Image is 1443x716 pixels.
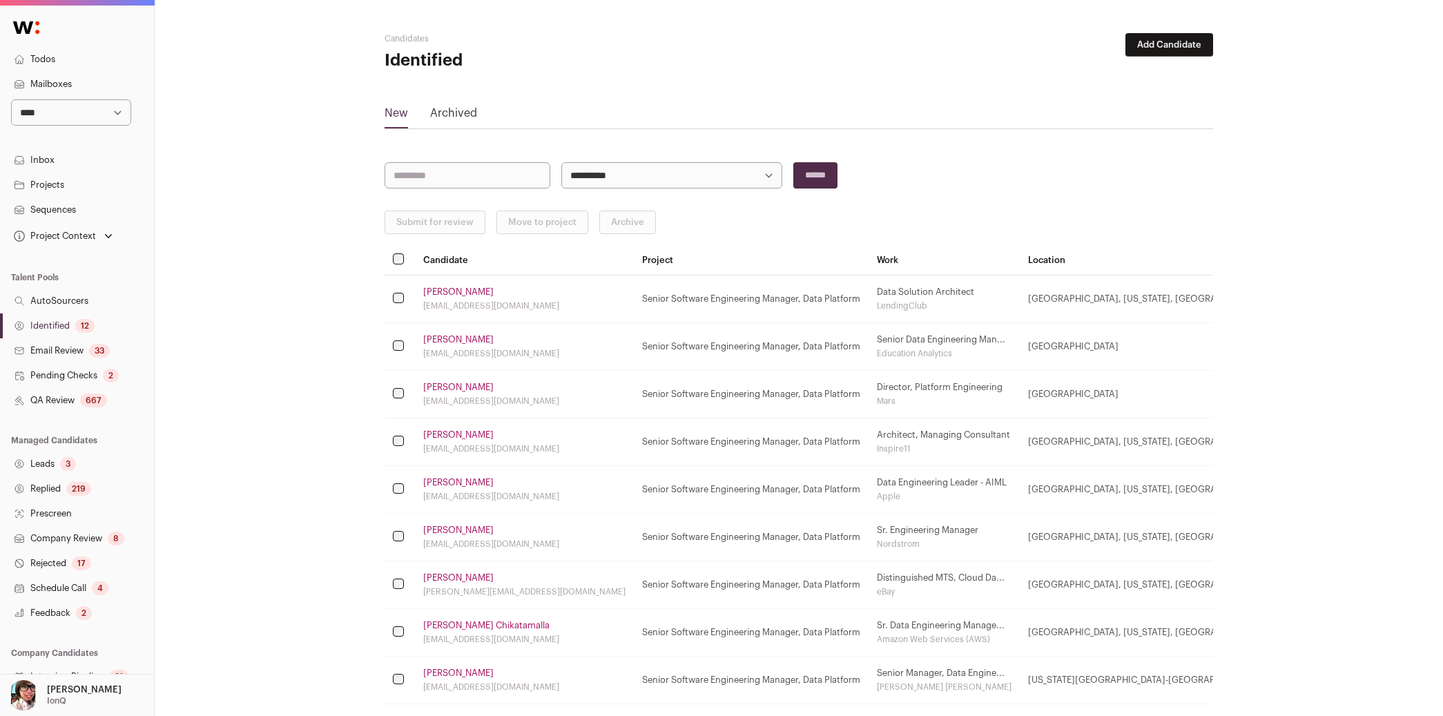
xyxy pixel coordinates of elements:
[423,382,494,393] a: [PERSON_NAME]
[423,539,626,550] div: [EMAIL_ADDRESS][DOMAIN_NAME]
[72,557,91,570] div: 17
[423,348,626,359] div: [EMAIL_ADDRESS][DOMAIN_NAME]
[415,245,634,275] th: Candidate
[75,319,95,333] div: 12
[47,684,122,695] p: [PERSON_NAME]
[877,681,1011,693] div: [PERSON_NAME] [PERSON_NAME]
[11,226,115,246] button: Open dropdown
[8,680,39,710] img: 14759586-medium_jpg
[634,513,869,561] td: Senior Software Engineering Manager, Data Platform
[634,656,869,704] td: Senior Software Engineering Manager, Data Platform
[423,586,626,597] div: [PERSON_NAME][EMAIL_ADDRESS][DOMAIN_NAME]
[634,322,869,370] td: Senior Software Engineering Manager, Data Platform
[869,513,1020,561] td: Sr. Engineering Manager
[11,231,96,242] div: Project Context
[385,50,661,72] h1: Identified
[877,396,1011,407] div: Mars
[423,620,550,631] a: [PERSON_NAME] Chikatamalla
[1020,656,1288,704] td: [US_STATE][GEOGRAPHIC_DATA]-[GEOGRAPHIC_DATA] Area
[423,429,494,441] a: [PERSON_NAME]
[423,634,626,645] div: [EMAIL_ADDRESS][DOMAIN_NAME]
[423,572,494,583] a: [PERSON_NAME]
[869,465,1020,513] td: Data Engineering Leader - AIML
[1020,245,1288,275] th: Location
[634,370,869,418] td: Senior Software Engineering Manager, Data Platform
[634,275,869,322] td: Senior Software Engineering Manager, Data Platform
[877,586,1011,597] div: eBay
[1020,322,1288,370] td: [GEOGRAPHIC_DATA]
[634,561,869,608] td: Senior Software Engineering Manager, Data Platform
[1020,465,1288,513] td: [GEOGRAPHIC_DATA], [US_STATE], [GEOGRAPHIC_DATA]
[423,334,494,345] a: [PERSON_NAME]
[423,525,494,536] a: [PERSON_NAME]
[60,457,76,471] div: 3
[869,608,1020,656] td: Sr. Data Engineering Manage...
[66,482,91,496] div: 219
[877,348,1011,359] div: Education Analytics
[1020,561,1288,608] td: [GEOGRAPHIC_DATA], [US_STATE], [GEOGRAPHIC_DATA]
[103,369,119,383] div: 2
[1020,370,1288,418] td: [GEOGRAPHIC_DATA]
[89,344,110,358] div: 33
[423,443,626,454] div: [EMAIL_ADDRESS][DOMAIN_NAME]
[80,394,107,407] div: 667
[869,656,1020,704] td: Senior Manager, Data Engine...
[634,465,869,513] td: Senior Software Engineering Manager, Data Platform
[877,539,1011,550] div: Nordstrom
[1125,33,1213,57] button: Add Candidate
[108,532,124,545] div: 8
[385,33,661,44] h2: Candidates
[423,668,494,679] a: [PERSON_NAME]
[47,695,66,706] p: IonQ
[6,680,124,710] button: Open dropdown
[877,491,1011,502] div: Apple
[869,322,1020,370] td: Senior Data Engineering Man...
[634,418,869,465] td: Senior Software Engineering Manager, Data Platform
[869,561,1020,608] td: Distinguished MTS, Cloud Da...
[869,275,1020,322] td: Data Solution Architect
[877,300,1011,311] div: LendingClub
[430,105,477,127] a: Archived
[423,287,494,298] a: [PERSON_NAME]
[423,491,626,502] div: [EMAIL_ADDRESS][DOMAIN_NAME]
[385,105,408,127] a: New
[1020,275,1288,322] td: [GEOGRAPHIC_DATA], [US_STATE], [GEOGRAPHIC_DATA]
[869,245,1020,275] th: Work
[869,370,1020,418] td: Director, Platform Engineering
[423,396,626,407] div: [EMAIL_ADDRESS][DOMAIN_NAME]
[1020,418,1288,465] td: [GEOGRAPHIC_DATA], [US_STATE], [GEOGRAPHIC_DATA]
[92,581,108,595] div: 4
[877,443,1011,454] div: Inspire11
[634,245,869,275] th: Project
[877,634,1011,645] div: Amazon Web Services (AWS)
[6,14,47,41] img: Wellfound
[1020,608,1288,656] td: [GEOGRAPHIC_DATA], [US_STATE], [GEOGRAPHIC_DATA]
[423,477,494,488] a: [PERSON_NAME]
[109,670,128,684] div: 31
[76,606,92,620] div: 2
[869,418,1020,465] td: Architect, Managing Consultant
[423,300,626,311] div: [EMAIL_ADDRESS][DOMAIN_NAME]
[634,608,869,656] td: Senior Software Engineering Manager, Data Platform
[423,681,626,693] div: [EMAIL_ADDRESS][DOMAIN_NAME]
[1020,513,1288,561] td: [GEOGRAPHIC_DATA], [US_STATE], [GEOGRAPHIC_DATA]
